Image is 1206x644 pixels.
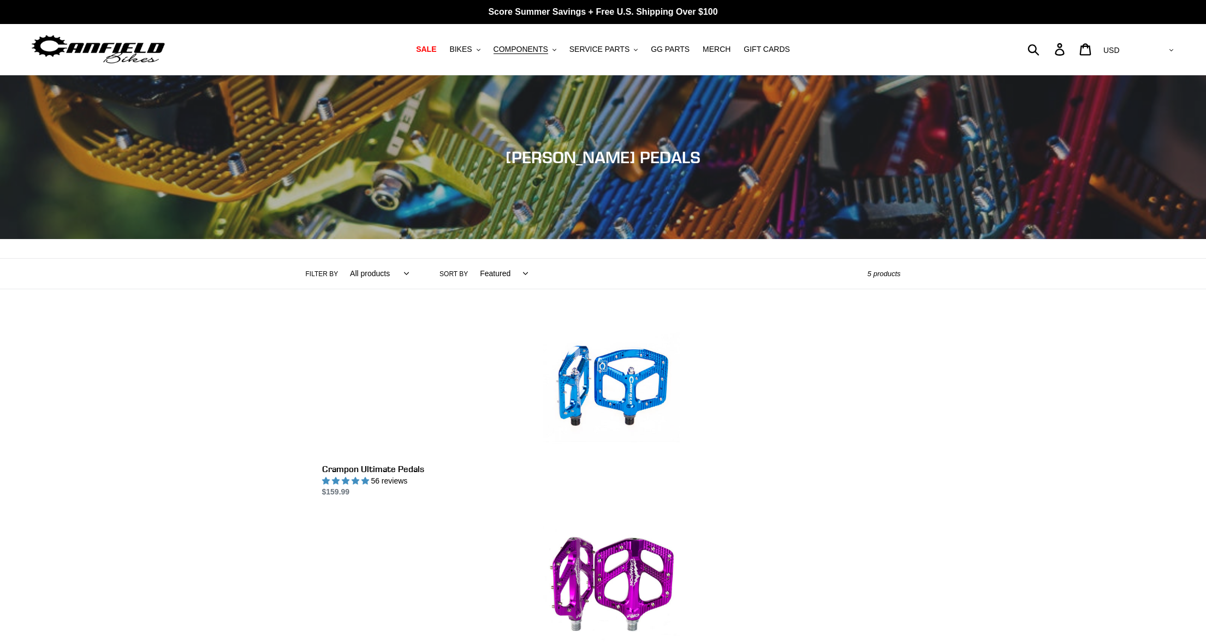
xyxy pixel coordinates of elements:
[488,42,562,57] button: COMPONENTS
[306,269,338,279] label: Filter by
[744,45,790,54] span: GIFT CARDS
[703,45,730,54] span: MERCH
[411,42,442,57] a: SALE
[569,45,629,54] span: SERVICE PARTS
[449,45,472,54] span: BIKES
[506,147,700,167] span: [PERSON_NAME] PEDALS
[444,42,485,57] button: BIKES
[30,32,167,67] img: Canfield Bikes
[868,270,901,278] span: 5 products
[645,42,695,57] a: GG PARTS
[494,45,548,54] span: COMPONENTS
[651,45,690,54] span: GG PARTS
[697,42,736,57] a: MERCH
[439,269,468,279] label: Sort by
[564,42,643,57] button: SERVICE PARTS
[1033,37,1061,61] input: Search
[738,42,795,57] a: GIFT CARDS
[416,45,436,54] span: SALE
